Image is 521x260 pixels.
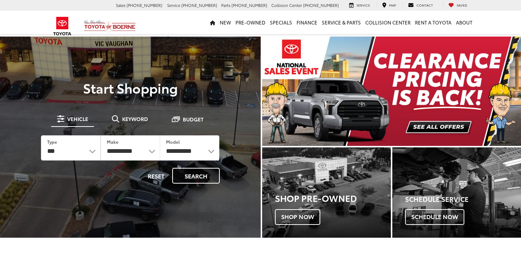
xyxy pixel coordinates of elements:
[320,11,363,34] a: Service & Parts: Opens in a new tab
[392,147,521,238] a: Schedule Service Schedule Now
[183,117,204,122] span: Budget
[49,14,76,38] img: Toyota
[405,209,464,225] span: Schedule Now
[275,193,391,203] h3: Shop Pre-Owned
[262,51,301,131] button: Click to view previous picture.
[457,3,467,7] span: Saved
[122,116,148,121] span: Keyword
[84,20,136,33] img: Vic Vaughan Toyota of Boerne
[405,196,521,203] h4: Schedule Service
[166,139,180,145] label: Model
[482,51,521,131] button: Click to view next picture.
[392,147,521,238] div: Toyota
[221,2,230,8] span: Parts
[363,11,413,34] a: Collision Center
[127,2,162,8] span: [PHONE_NUMBER]
[181,2,217,8] span: [PHONE_NUMBER]
[403,2,438,9] a: Contact
[31,80,230,95] p: Start Shopping
[275,209,320,225] span: Shop Now
[389,3,396,7] span: Map
[294,11,320,34] a: Finance
[377,2,401,9] a: Map
[218,11,233,34] a: New
[233,11,268,34] a: Pre-Owned
[208,11,218,34] a: Home
[107,139,118,145] label: Make
[116,2,125,8] span: Sales
[167,2,180,8] span: Service
[303,2,339,8] span: [PHONE_NUMBER]
[262,147,391,238] a: Shop Pre-Owned Shop Now
[262,147,391,238] div: Toyota
[356,3,370,7] span: Service
[413,11,454,34] a: Rent a Toyota
[47,139,57,145] label: Type
[416,3,433,7] span: Contact
[141,168,171,184] button: Reset
[454,11,475,34] a: About
[271,2,302,8] span: Collision Center
[268,11,294,34] a: Specials
[172,168,220,184] button: Search
[443,2,473,9] a: My Saved Vehicles
[231,2,267,8] span: [PHONE_NUMBER]
[67,116,88,121] span: Vehicle
[344,2,375,9] a: Service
